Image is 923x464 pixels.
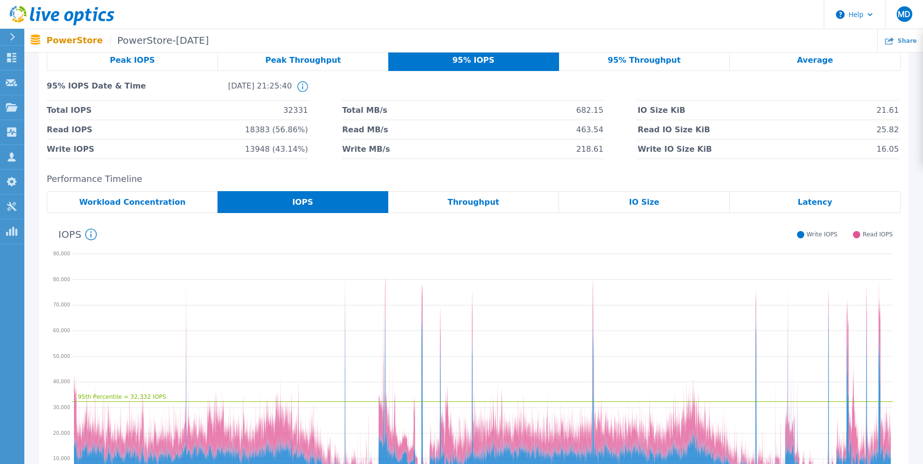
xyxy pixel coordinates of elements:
text: 60,000 [53,328,70,333]
span: IO Size [629,198,659,206]
span: Write MB/s [342,140,390,159]
span: 21.61 [877,101,899,120]
span: 95% IOPS [452,56,495,64]
span: 218.61 [576,140,603,159]
span: Total MB/s [342,101,387,120]
p: PowerStore [47,35,209,46]
text: 30,000 [53,405,70,410]
span: 18383 (56.86%) [245,120,308,139]
span: Write IOPS [807,231,837,238]
span: Throughput [448,198,499,206]
span: 95% Throughput [608,56,681,64]
text: 90,000 [53,251,70,256]
span: 463.54 [576,120,603,139]
text: 40,000 [53,379,70,385]
span: Latency [798,198,833,206]
text: 50,000 [53,354,70,359]
span: Read MB/s [342,120,388,139]
h2: Performance Timeline [47,174,901,184]
span: 16.05 [877,140,899,159]
text: 80,000 [53,277,70,282]
span: Write IO Size KiB [637,140,712,159]
span: MD [898,10,910,18]
span: IO Size KiB [637,101,685,120]
span: Peak IOPS [110,56,155,64]
h4: IOPS [58,229,97,240]
span: Write IOPS [47,140,94,159]
span: [DATE] 21:25:40 [169,81,292,100]
span: Read IOPS [47,120,92,139]
span: Total IOPS [47,101,91,120]
span: Read IOPS [863,231,893,238]
text: 10,000 [53,456,70,462]
span: Read IO Size KiB [637,120,710,139]
span: IOPS [292,198,313,206]
span: Peak Throughput [265,56,341,64]
span: Average [797,56,833,64]
span: Share [898,38,917,44]
span: 682.15 [576,101,603,120]
text: 20,000 [53,430,70,436]
span: PowerStore-[DATE] [110,35,209,46]
span: 13948 (43.14%) [245,140,308,159]
text: 70,000 [53,303,70,308]
span: 32331 [283,101,308,120]
text: 95th Percentile = 32,332 IOPS [78,393,166,400]
span: 25.82 [877,120,899,139]
span: 95% IOPS Date & Time [47,81,169,100]
span: Workload Concentration [79,198,186,206]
